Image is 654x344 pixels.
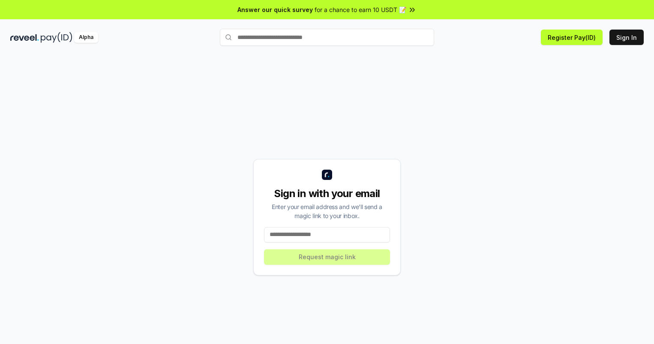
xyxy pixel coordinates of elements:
img: logo_small [322,170,332,180]
button: Sign In [609,30,644,45]
button: Register Pay(ID) [541,30,603,45]
div: Alpha [74,32,98,43]
div: Enter your email address and we’ll send a magic link to your inbox. [264,202,390,220]
span: Answer our quick survey [237,5,313,14]
span: for a chance to earn 10 USDT 📝 [315,5,406,14]
img: reveel_dark [10,32,39,43]
div: Sign in with your email [264,187,390,200]
img: pay_id [41,32,72,43]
